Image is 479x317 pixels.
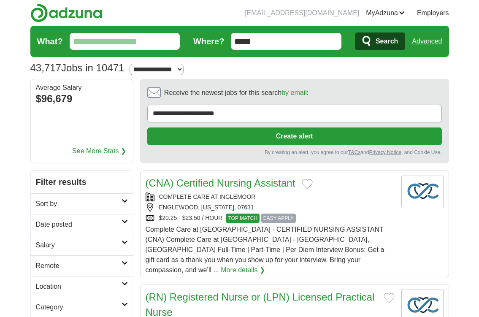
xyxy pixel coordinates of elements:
[193,35,224,48] label: Where?
[30,60,61,76] span: 43,717
[36,199,122,209] h2: Sort by
[147,127,442,145] button: Create alert
[417,8,449,18] a: Employers
[36,240,122,250] h2: Salary
[146,214,395,223] div: $20.25 - $23.50 / HOUR
[366,8,405,18] a: MyAdzuna
[281,89,307,96] a: by email
[31,255,133,276] a: Remote
[31,193,133,214] a: Sort by
[31,214,133,235] a: Date posted
[401,176,444,207] img: Company logo
[36,302,122,312] h2: Category
[30,62,124,73] h1: Jobs in 10471
[36,84,128,91] div: Average Salary
[355,33,405,50] button: Search
[245,8,359,18] li: [EMAIL_ADDRESS][DOMAIN_NAME]
[261,214,296,223] span: EASY APPLY
[31,171,133,193] h2: Filter results
[146,192,395,201] div: COMPLETE CARE AT INGLEMOOR
[376,33,398,50] span: Search
[384,293,395,303] button: Add to favorite jobs
[36,91,128,106] div: $96,679
[31,276,133,297] a: Location
[146,226,384,274] span: Complete Care at [GEOGRAPHIC_DATA] - CERTIFIED NURSING ASSISTANT (CNA) Complete Care at [GEOGRAPH...
[72,146,126,156] a: See More Stats ❯
[221,265,265,275] a: More details ❯
[302,179,313,189] button: Add to favorite jobs
[36,219,122,230] h2: Date posted
[226,214,259,223] span: TOP MATCH
[36,282,122,292] h2: Location
[146,177,295,189] a: (CNA) Certified Nursing Assistant
[164,88,309,98] span: Receive the newest jobs for this search :
[31,235,133,255] a: Salary
[36,261,122,271] h2: Remote
[146,203,395,212] div: ENGLEWOOD, [US_STATE], 07631
[30,3,102,22] img: Adzuna logo
[348,149,360,155] a: T&Cs
[369,149,401,155] a: Privacy Notice
[147,149,442,156] div: By creating an alert, you agree to our and , and Cookie Use.
[412,33,442,50] a: Advanced
[37,35,63,48] label: What?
